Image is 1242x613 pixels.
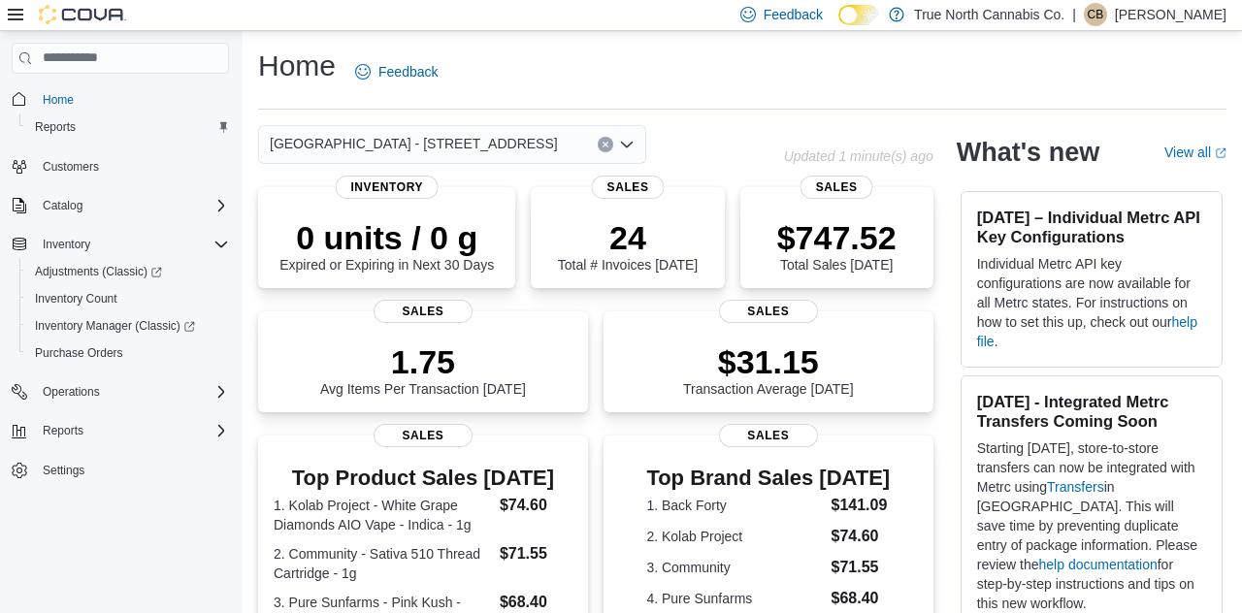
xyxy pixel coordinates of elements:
img: Cova [39,5,126,24]
span: Settings [43,463,84,478]
button: Reports [4,417,237,444]
span: Sales [719,300,818,323]
button: Inventory Count [19,285,237,312]
p: Starting [DATE], store-to-store transfers can now be integrated with Metrc using in [GEOGRAPHIC_D... [977,438,1206,613]
h3: Top Product Sales [DATE] [274,467,572,490]
button: Settings [4,456,237,484]
span: Sales [801,176,873,199]
dt: 4. Pure Sunfarms [646,589,823,608]
p: 0 units / 0 g [279,218,494,257]
span: Reports [35,419,229,442]
a: Reports [27,115,83,139]
span: Sales [374,300,473,323]
span: Catalog [35,194,229,217]
span: Purchase Orders [35,345,123,361]
a: Home [35,88,82,112]
button: Clear input [598,137,613,152]
a: Purchase Orders [27,341,131,365]
button: Operations [4,378,237,405]
span: Feedback [764,5,823,24]
h3: [DATE] – Individual Metrc API Key Configurations [977,208,1206,246]
span: Sales [719,424,818,447]
span: Catalog [43,198,82,213]
p: Updated 1 minute(s) ago [784,148,933,164]
span: Adjustments (Classic) [35,264,162,279]
a: Inventory Count [27,287,125,310]
span: Inventory [43,237,90,252]
dd: $71.55 [500,542,572,565]
dd: $74.60 [831,525,890,548]
span: Inventory Manager (Classic) [35,318,195,334]
button: Catalog [35,194,90,217]
button: Inventory [4,231,237,258]
span: [GEOGRAPHIC_DATA] - [STREET_ADDRESS] [270,132,558,155]
button: Inventory [35,233,98,256]
div: Cynthia Baumhour [1084,3,1107,26]
h3: [DATE] - Integrated Metrc Transfers Coming Soon [977,392,1206,431]
button: Catalog [4,192,237,219]
span: Feedback [378,62,438,81]
h2: What's new [957,137,1099,168]
span: Inventory Count [27,287,229,310]
button: Open list of options [619,137,635,152]
span: Sales [592,176,665,199]
dt: 1. Back Forty [646,496,823,515]
span: Customers [43,159,99,175]
span: Operations [43,384,100,400]
p: True North Cannabis Co. [914,3,1064,26]
dd: $74.60 [500,494,572,517]
button: Home [4,85,237,113]
div: Total Sales [DATE] [777,218,897,273]
dt: 3. Community [646,558,823,577]
a: Adjustments (Classic) [19,258,237,285]
h3: Top Brand Sales [DATE] [646,467,890,490]
nav: Complex example [12,78,229,535]
div: Expired or Expiring in Next 30 Days [279,218,494,273]
a: help file [977,314,1197,349]
p: 24 [558,218,698,257]
a: Feedback [347,52,445,91]
span: Home [43,92,74,108]
span: Operations [35,380,229,403]
svg: External link [1215,147,1226,159]
a: View allExternal link [1164,145,1226,160]
p: [PERSON_NAME] [1115,3,1226,26]
a: Inventory Manager (Classic) [27,314,203,338]
span: Inventory [35,233,229,256]
span: Reports [43,423,83,438]
div: Avg Items Per Transaction [DATE] [320,342,526,397]
button: Operations [35,380,108,403]
div: Total # Invoices [DATE] [558,218,698,273]
p: | [1072,3,1076,26]
dd: $68.40 [831,587,890,610]
span: Home [35,87,229,112]
p: 1.75 [320,342,526,381]
button: Customers [4,152,237,180]
span: Inventory Count [35,291,117,306]
button: Purchase Orders [19,339,237,367]
div: Transaction Average [DATE] [683,342,854,397]
button: Reports [35,419,91,442]
h1: Home [258,47,336,85]
button: Reports [19,113,237,141]
span: Customers [35,154,229,178]
p: $31.15 [683,342,854,381]
span: Reports [35,119,76,135]
dt: 2. Kolab Project [646,527,823,546]
span: Inventory Manager (Classic) [27,314,229,338]
span: CB [1088,3,1104,26]
a: Customers [35,155,107,178]
a: Adjustments (Classic) [27,260,170,283]
span: Dark Mode [838,25,839,26]
a: help documentation [1039,557,1158,572]
span: Sales [374,424,473,447]
span: Settings [35,458,229,482]
input: Dark Mode [838,5,879,25]
a: Inventory Manager (Classic) [19,312,237,339]
dd: $141.09 [831,494,890,517]
dd: $71.55 [831,556,890,579]
span: Adjustments (Classic) [27,260,229,283]
dt: 1. Kolab Project - White Grape Diamonds AIO Vape - Indica - 1g [274,496,492,534]
a: Transfers [1047,479,1104,495]
p: Individual Metrc API key configurations are now available for all Metrc states. For instructions ... [977,254,1206,351]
